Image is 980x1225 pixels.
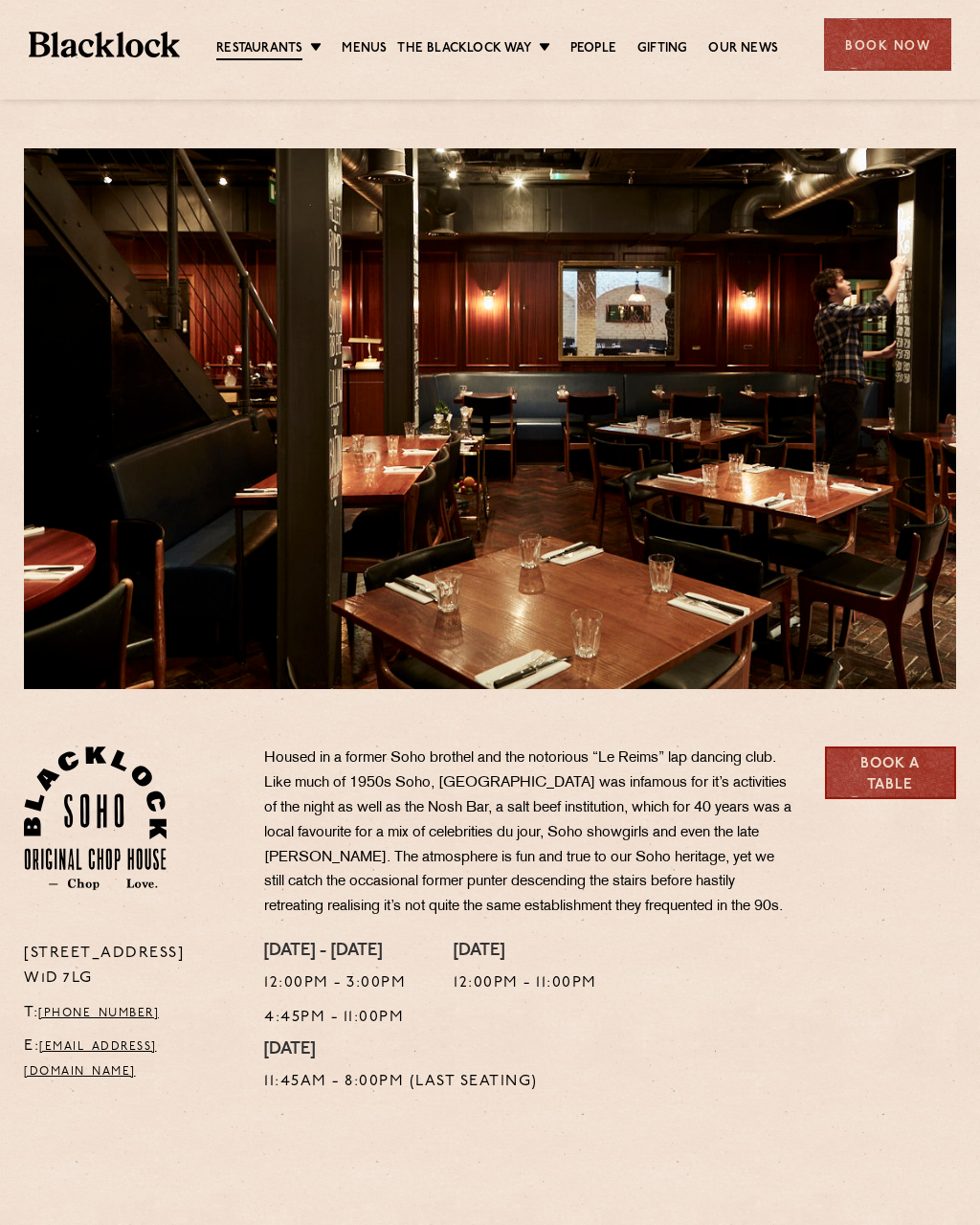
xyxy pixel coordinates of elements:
[24,1035,235,1084] p: E:
[24,1001,235,1026] p: T:
[24,746,167,890] img: Soho-stamp-default.svg
[216,39,302,60] a: Restaurants
[264,942,406,963] h4: [DATE] - [DATE]
[454,942,597,963] h4: [DATE]
[397,39,530,58] a: The Blacklock Way
[24,942,235,991] p: [STREET_ADDRESS] W1D 7LG
[342,39,387,58] a: Menus
[454,971,597,996] p: 12:00pm - 11:00pm
[824,18,951,71] div: Book Now
[264,971,406,996] p: 12:00pm - 3:00pm
[38,1008,159,1019] a: [PHONE_NUMBER]
[825,746,956,799] a: Book a Table
[264,1070,538,1095] p: 11:45am - 8:00pm (Last seating)
[29,32,180,57] img: BL_Textured_Logo-footer-cropped.svg
[264,746,796,920] p: Housed in a former Soho brothel and the notorious “Le Reims” lap dancing club. Like much of 1950s...
[264,1006,406,1031] p: 4:45pm - 11:00pm
[637,39,687,58] a: Gifting
[24,1041,157,1078] a: [EMAIL_ADDRESS][DOMAIN_NAME]
[708,39,778,58] a: Our News
[264,1040,538,1061] h4: [DATE]
[570,39,616,58] a: People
